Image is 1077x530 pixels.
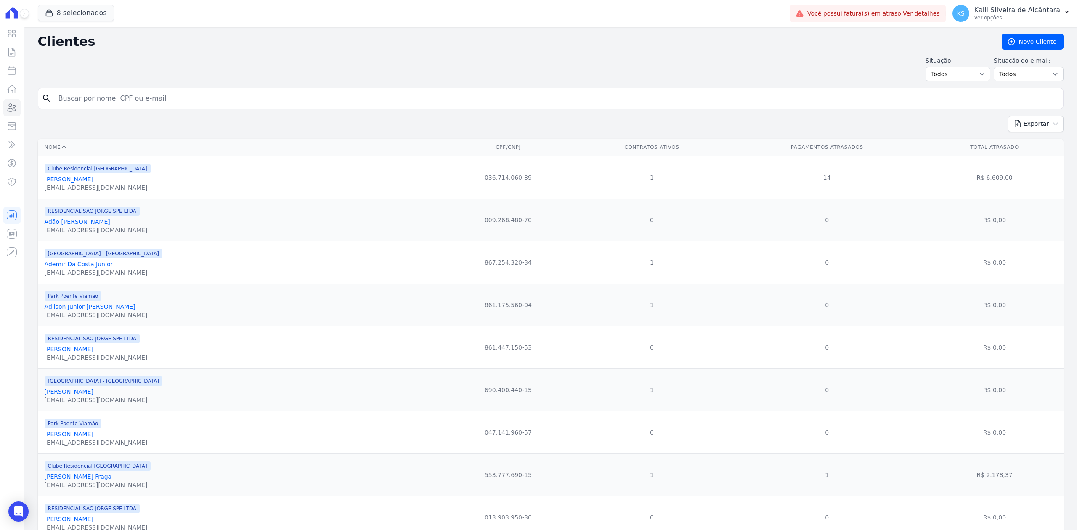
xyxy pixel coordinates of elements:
a: Ver detalhes [903,10,940,17]
td: 047.141.960-57 [441,411,576,453]
span: RESIDENCIAL SAO JORGE SPE LTDA [45,504,140,513]
td: 553.777.690-15 [441,453,576,496]
span: [GEOGRAPHIC_DATA] - [GEOGRAPHIC_DATA] [45,376,162,386]
a: Ademir Da Costa Junior [45,261,113,268]
td: R$ 0,00 [926,284,1064,326]
td: 1 [575,241,728,284]
span: [GEOGRAPHIC_DATA] - [GEOGRAPHIC_DATA] [45,249,162,258]
td: 0 [729,241,926,284]
td: 861.447.150-53 [441,326,576,368]
a: [PERSON_NAME] [45,388,93,395]
h2: Clientes [38,34,988,49]
div: [EMAIL_ADDRESS][DOMAIN_NAME] [45,396,162,404]
span: KS [957,11,965,16]
span: Park Poente Viamão [45,291,102,301]
td: R$ 0,00 [926,368,1064,411]
button: KS Kalil Silveira de Alcântara Ver opções [946,2,1077,25]
td: 690.400.440-15 [441,368,576,411]
a: [PERSON_NAME] [45,346,93,352]
label: Situação do e-mail: [994,56,1064,65]
td: R$ 0,00 [926,199,1064,241]
a: [PERSON_NAME] [45,176,93,183]
td: 1 [575,284,728,326]
div: [EMAIL_ADDRESS][DOMAIN_NAME] [45,311,148,319]
td: 1 [729,453,926,496]
i: search [42,93,52,103]
td: 0 [729,284,926,326]
div: [EMAIL_ADDRESS][DOMAIN_NAME] [45,481,151,489]
td: 0 [729,326,926,368]
td: 0 [729,199,926,241]
td: 0 [729,411,926,453]
td: R$ 2.178,37 [926,453,1064,496]
td: 009.268.480-70 [441,199,576,241]
a: [PERSON_NAME] [45,431,93,437]
label: Situação: [926,56,990,65]
p: Kalil Silveira de Alcântara [974,6,1060,14]
td: 1 [575,156,728,199]
div: Open Intercom Messenger [8,501,29,522]
span: Você possui fatura(s) em atraso. [807,9,940,18]
td: 0 [575,411,728,453]
a: Adão [PERSON_NAME] [45,218,110,225]
td: 0 [575,199,728,241]
td: R$ 6.609,00 [926,156,1064,199]
span: Park Poente Viamão [45,419,102,428]
td: R$ 0,00 [926,326,1064,368]
th: CPF/CNPJ [441,139,576,156]
a: Adilson Junior [PERSON_NAME] [45,303,135,310]
td: 1 [575,368,728,411]
span: RESIDENCIAL SAO JORGE SPE LTDA [45,207,140,216]
td: 861.175.560-04 [441,284,576,326]
div: [EMAIL_ADDRESS][DOMAIN_NAME] [45,226,148,234]
a: Novo Cliente [1002,34,1064,50]
td: 036.714.060-89 [441,156,576,199]
div: [EMAIL_ADDRESS][DOMAIN_NAME] [45,353,148,362]
th: Nome [38,139,441,156]
td: 1 [575,453,728,496]
p: Ver opções [974,14,1060,21]
td: 14 [729,156,926,199]
a: [PERSON_NAME] Fraga [45,473,112,480]
td: 0 [729,368,926,411]
div: [EMAIL_ADDRESS][DOMAIN_NAME] [45,183,151,192]
span: Clube Residencial [GEOGRAPHIC_DATA] [45,461,151,471]
div: [EMAIL_ADDRESS][DOMAIN_NAME] [45,268,162,277]
div: [EMAIL_ADDRESS][DOMAIN_NAME] [45,438,148,447]
td: 0 [575,326,728,368]
span: Clube Residencial [GEOGRAPHIC_DATA] [45,164,151,173]
a: [PERSON_NAME] [45,516,93,522]
td: R$ 0,00 [926,241,1064,284]
button: 8 selecionados [38,5,114,21]
button: Exportar [1008,116,1064,132]
th: Pagamentos Atrasados [729,139,926,156]
input: Buscar por nome, CPF ou e-mail [53,90,1060,107]
th: Total Atrasado [926,139,1064,156]
th: Contratos Ativos [575,139,728,156]
td: 867.254.320-34 [441,241,576,284]
td: R$ 0,00 [926,411,1064,453]
span: RESIDENCIAL SAO JORGE SPE LTDA [45,334,140,343]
